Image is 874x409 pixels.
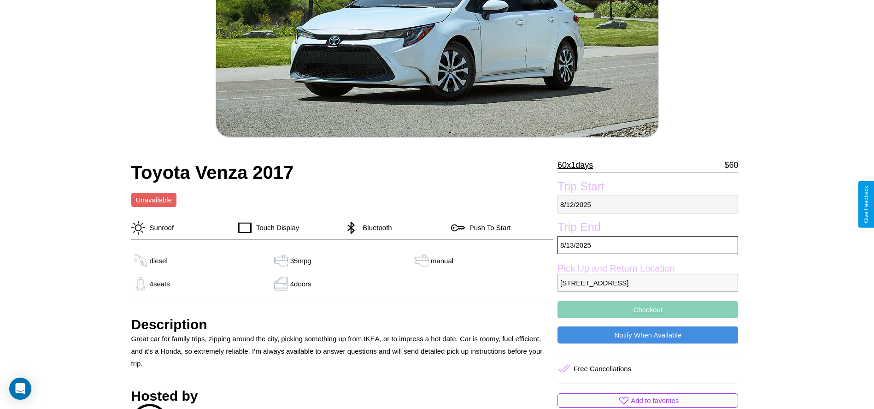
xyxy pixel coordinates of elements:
h2: Toyota Venza 2017 [131,162,553,183]
p: 35 mpg [290,255,311,267]
button: Checkout [557,301,738,318]
p: 60 x 1 days [557,158,593,172]
p: manual [431,255,453,267]
img: gas [412,254,431,267]
h3: Description [131,317,553,332]
p: Bluetooth [358,221,392,234]
p: Great car for family trips, zipping around the city, picking something up from IKEA, or to impres... [131,332,553,370]
h3: Hosted by [131,388,553,404]
button: Notify When Available [557,326,738,344]
img: gas [272,254,290,267]
p: Free Cancellations [574,362,631,375]
label: Pick Up and Return Location [557,263,738,274]
p: Touch Display [252,221,299,234]
p: Unavailable [136,194,172,206]
p: Add to favorites [631,394,679,407]
img: gas [131,254,150,267]
p: Push To Start [465,221,511,234]
button: Add to favorites [557,393,738,408]
div: Open Intercom Messenger [9,378,31,400]
img: gas [272,277,290,290]
p: 8 / 13 / 2025 [557,236,738,254]
p: $ 60 [724,158,738,172]
p: Sunroof [145,221,174,234]
p: 4 doors [290,278,311,290]
p: 8 / 12 / 2025 [557,196,738,213]
p: 4 seats [150,278,170,290]
p: [STREET_ADDRESS] [557,274,738,292]
img: gas [131,277,150,290]
div: Give Feedback [863,186,869,223]
label: Trip Start [557,180,738,196]
p: diesel [150,255,168,267]
label: Trip End [557,220,738,236]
